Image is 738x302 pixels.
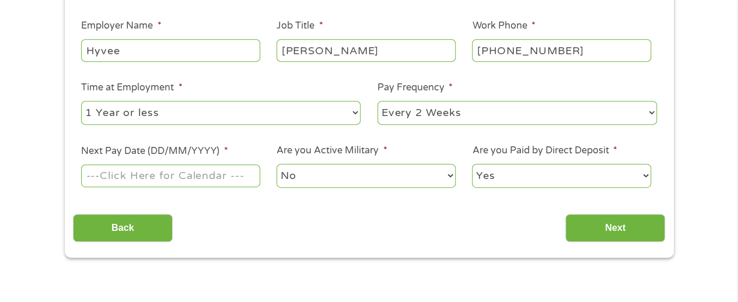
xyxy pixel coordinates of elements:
[81,39,260,61] input: Walmart
[81,145,228,157] label: Next Pay Date (DD/MM/YYYY)
[81,20,161,32] label: Employer Name
[565,214,665,243] input: Next
[472,145,617,157] label: Are you Paid by Direct Deposit
[472,39,650,61] input: (231) 754-4010
[277,20,323,32] label: Job Title
[73,214,173,243] input: Back
[277,39,455,61] input: Cashier
[472,20,535,32] label: Work Phone
[377,82,453,94] label: Pay Frequency
[277,145,387,157] label: Are you Active Military
[81,82,182,94] label: Time at Employment
[81,164,260,187] input: ---Click Here for Calendar ---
